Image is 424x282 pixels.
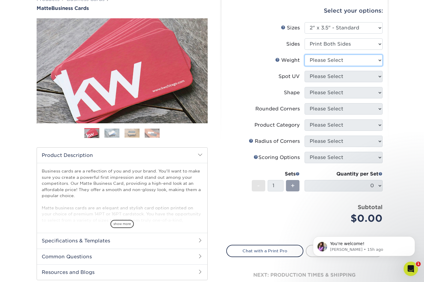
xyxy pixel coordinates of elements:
div: Radius of Corners [249,138,300,145]
img: Business Cards 03 [125,128,140,138]
span: show more [110,220,134,228]
img: Business Cards 01 [84,126,99,141]
div: Shape [284,89,300,96]
div: Product Category [254,121,300,129]
a: Chat with a Print Pro [226,245,303,257]
div: Weight [275,57,300,64]
h2: Resources and Blogs [37,264,207,280]
a: MatteBusiness Cards [37,5,208,11]
div: Sizes [281,24,300,31]
img: Business Cards 04 [145,128,160,138]
div: Scoring Options [254,154,300,161]
img: Business Cards 02 [104,128,119,138]
span: + [291,181,295,190]
p: Business cards are a reflection of you and your brand. You'll want to make sure you create a powe... [42,168,203,253]
h2: Common Questions [37,249,207,264]
h1: Business Cards [37,5,208,11]
div: Rounded Corners [255,105,300,112]
iframe: Intercom live chat [404,262,418,276]
span: - [257,181,260,190]
h2: Specifications & Templates [37,233,207,248]
h2: Product Description [37,148,207,163]
div: Spot UV [278,73,300,80]
div: Sets [252,170,300,178]
strong: Subtotal [358,204,383,210]
span: 1 [416,262,421,266]
span: Matte [37,5,51,11]
iframe: Intercom notifications message [304,224,424,266]
div: Sides [286,40,300,48]
div: $0.00 [309,211,383,226]
div: Quantity per Set [305,170,383,178]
